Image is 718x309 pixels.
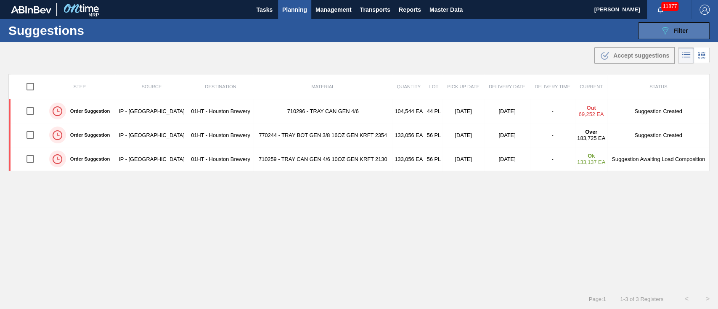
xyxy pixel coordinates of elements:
td: IP - [GEOGRAPHIC_DATA] [115,147,188,171]
span: Reports [399,5,421,15]
span: Master Data [429,5,463,15]
td: 133,056 EA [392,123,425,147]
span: Planning [282,5,307,15]
button: Notifications [647,4,674,16]
td: Suggestion Awaiting Load Composition [607,147,709,171]
span: Lot [429,84,438,89]
span: 183,725 EA [577,135,605,141]
span: 69,252 EA [579,111,604,117]
span: Delivery Time [535,84,570,89]
span: Destination [205,84,236,89]
td: 710259 - TRAY CAN GEN 4/6 10OZ GEN KRFT 2130 [253,147,392,171]
span: 11877 [661,2,678,11]
strong: Out [586,105,596,111]
img: TNhmsLtSVTkK8tSr43FrP2fwEKptu5GPRR3wAAAABJRU5ErkJggg== [11,6,51,13]
div: Card Vision [694,48,710,63]
strong: Over [585,129,597,135]
td: [DATE] [484,123,530,147]
td: 56 PL [425,147,442,171]
span: Transports [360,5,390,15]
strong: Ok [588,153,595,159]
td: - [530,147,575,171]
button: Accept suggestions [594,47,675,64]
td: Suggestion Created [607,123,709,147]
td: 01HT - Houston Brewery [188,147,254,171]
span: Pick up Date [447,84,480,89]
td: - [530,99,575,123]
span: Step [73,84,85,89]
td: 01HT - Houston Brewery [188,99,254,123]
div: List Vision [678,48,694,63]
label: Order Suggestion [66,132,110,137]
label: Order Suggestion [66,108,110,114]
td: 104,544 EA [392,99,425,123]
td: [DATE] [484,99,530,123]
td: IP - [GEOGRAPHIC_DATA] [115,123,188,147]
span: Management [315,5,352,15]
span: Current [580,84,603,89]
td: 44 PL [425,99,442,123]
td: [DATE] [442,147,484,171]
label: Order Suggestion [66,156,110,161]
td: 56 PL [425,123,442,147]
a: Order SuggestionIP - [GEOGRAPHIC_DATA]01HT - Houston Brewery710259 - TRAY CAN GEN 4/6 10OZ GEN KR... [9,147,710,171]
a: Order SuggestionIP - [GEOGRAPHIC_DATA]01HT - Houston Brewery710296 - TRAY CAN GEN 4/6104,544 EA44... [9,99,710,123]
td: 01HT - Houston Brewery [188,123,254,147]
img: Logout [699,5,710,15]
td: 133,056 EA [392,147,425,171]
span: Material [311,84,334,89]
span: Filter [673,27,688,34]
td: 770244 - TRAY BOT GEN 3/8 16OZ GEN KRFT 2354 [253,123,392,147]
span: Page : 1 [588,296,606,302]
a: Order SuggestionIP - [GEOGRAPHIC_DATA]01HT - Houston Brewery770244 - TRAY BOT GEN 3/8 16OZ GEN KR... [9,123,710,147]
span: Source [141,84,162,89]
span: Quantity [397,84,421,89]
span: Status [649,84,667,89]
td: [DATE] [442,99,484,123]
td: IP - [GEOGRAPHIC_DATA] [115,99,188,123]
td: [DATE] [484,147,530,171]
td: [DATE] [442,123,484,147]
span: 133,137 EA [577,159,605,165]
h1: Suggestions [8,26,158,35]
td: - [530,123,575,147]
span: Delivery Date [489,84,525,89]
button: Filter [638,22,710,39]
span: Accept suggestions [613,52,669,59]
td: 710296 - TRAY CAN GEN 4/6 [253,99,392,123]
span: 1 - 3 of 3 Registers [619,296,663,302]
span: Tasks [255,5,274,15]
td: Suggestion Created [607,99,709,123]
